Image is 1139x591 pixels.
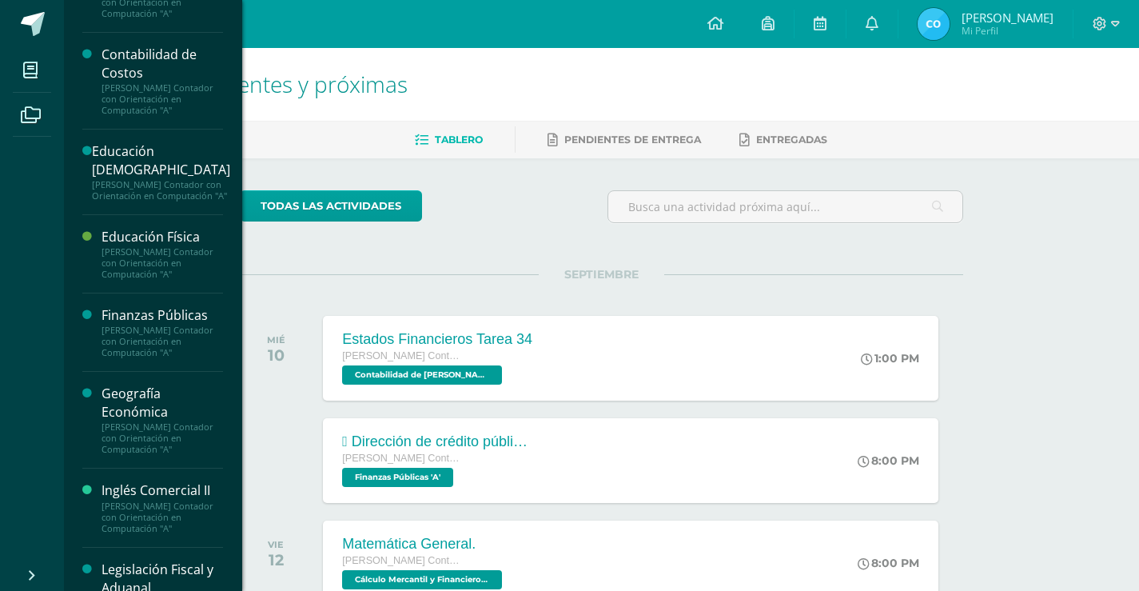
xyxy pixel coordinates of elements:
[102,325,223,358] div: [PERSON_NAME] Contador con Orientación en Computación "A"
[858,556,919,570] div: 8:00 PM
[739,127,827,153] a: Entregadas
[268,539,284,550] div: VIE
[267,334,285,345] div: MIÉ
[83,69,408,99] span: Actividades recientes y próximas
[102,481,223,500] div: Inglés Comercial II
[342,570,502,589] span: Cálculo Mercantil y Financiero 'A'
[342,468,453,487] span: Finanzas Públicas 'A'
[267,345,285,365] div: 10
[102,385,223,455] a: Geografía Económica[PERSON_NAME] Contador con Orientación en Computación "A"
[102,46,223,116] a: Contabilidad de Costos[PERSON_NAME] Contador con Orientación en Computación "A"
[342,536,506,553] div: Matemática General.
[435,134,483,146] span: Tablero
[548,127,701,153] a: Pendientes de entrega
[102,228,223,246] div: Educación Física
[92,142,230,202] a: Educación [DEMOGRAPHIC_DATA][PERSON_NAME] Contador con Orientación en Computación "A"
[342,331,532,348] div: Estados Financieros Tarea 34
[102,228,223,280] a: Educación Física[PERSON_NAME] Contador con Orientación en Computación "A"
[92,142,230,179] div: Educación [DEMOGRAPHIC_DATA]
[102,306,223,358] a: Finanzas Públicas[PERSON_NAME] Contador con Orientación en Computación "A"
[102,385,223,421] div: Geografía Económica
[756,134,827,146] span: Entregadas
[342,555,462,566] span: [PERSON_NAME] Contador con Orientación en Computación
[342,453,462,464] span: [PERSON_NAME] Contador con Orientación en Computación
[342,365,502,385] span: Contabilidad de Costos 'A'
[102,82,223,116] div: [PERSON_NAME] Contador con Orientación en Computación "A"
[962,10,1053,26] span: [PERSON_NAME]
[92,179,230,202] div: [PERSON_NAME] Contador con Orientación en Computación "A"
[342,350,462,361] span: [PERSON_NAME] Contador con Orientación en Computación
[102,501,223,534] div: [PERSON_NAME] Contador con Orientación en Computación "A"
[539,267,664,282] span: SEPTIEMBRE
[861,351,919,365] div: 1:00 PM
[268,550,284,569] div: 12
[918,8,950,40] img: 14d656eaa5600b9170fde739018ddda2.png
[858,453,919,468] div: 8:00 PM
[240,190,422,222] a: todas las Actividades
[564,134,701,146] span: Pendientes de entrega
[608,191,962,222] input: Busca una actividad próxima aquí...
[102,481,223,533] a: Inglés Comercial II[PERSON_NAME] Contador con Orientación en Computación "A"
[102,246,223,280] div: [PERSON_NAME] Contador con Orientación en Computación "A"
[102,421,223,455] div: [PERSON_NAME] Contador con Orientación en Computación "A"
[962,24,1053,38] span: Mi Perfil
[415,127,483,153] a: Tablero
[102,46,223,82] div: Contabilidad de Costos
[342,433,534,450] div:  Dirección de crédito público  Dirección de bienes del Estado.  Dirección de adquisiciones del...
[102,306,223,325] div: Finanzas Públicas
